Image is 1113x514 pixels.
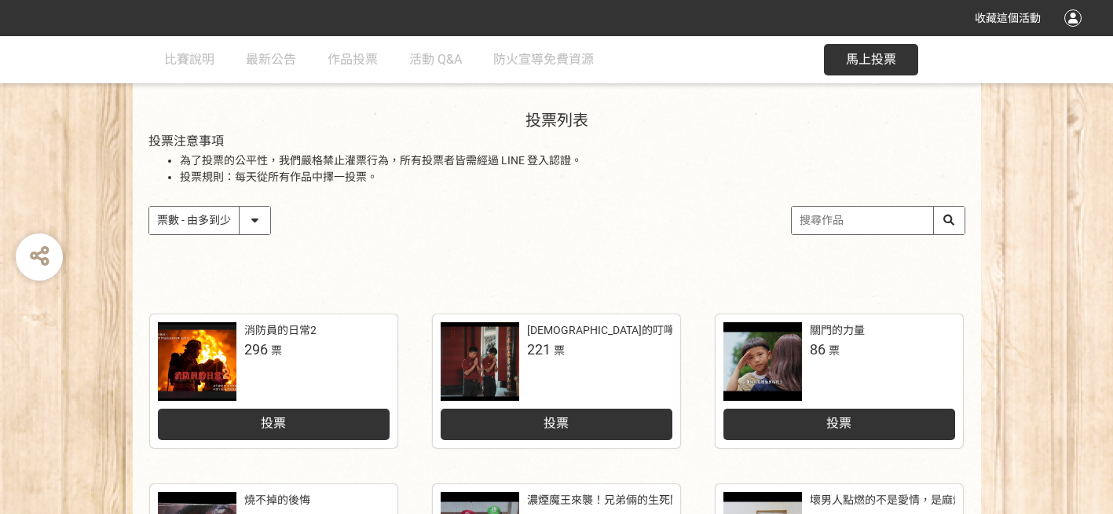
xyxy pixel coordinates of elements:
span: 作品投票 [328,52,378,67]
a: 活動 Q&A [409,36,462,83]
button: 馬上投票 [824,44,918,75]
a: 比賽說明 [164,36,214,83]
span: 296 [244,341,268,358]
span: 86 [810,341,826,358]
span: 投票 [544,416,569,431]
a: 消防員的日常2296票投票 [150,314,397,448]
input: 搜尋作品 [792,207,965,234]
span: 最新公告 [246,52,296,67]
div: 燒不掉的後悔 [244,492,310,508]
div: 壞男人點燃的不是愛情，是麻煩 [810,492,964,508]
div: 濃煙魔王來襲！兄弟倆的生死關門 [527,492,692,508]
h1: 投票列表 [148,111,965,130]
span: 投票注意事項 [148,134,224,149]
span: 票 [829,344,840,357]
span: 票 [554,344,565,357]
div: [DEMOGRAPHIC_DATA]的叮嚀：人離火要熄，住警器不離 [527,322,807,339]
span: 投票 [261,416,286,431]
span: 活動 Q&A [409,52,462,67]
span: 投票 [826,416,851,431]
span: 比賽說明 [164,52,214,67]
a: 關門的力量86票投票 [716,314,963,448]
div: 消防員的日常2 [244,322,317,339]
a: 作品投票 [328,36,378,83]
li: 投票規則：每天從所有作品中擇一投票。 [180,169,965,185]
span: 收藏這個活動 [975,12,1041,24]
a: [DEMOGRAPHIC_DATA]的叮嚀：人離火要熄，住警器不離221票投票 [433,314,680,448]
a: 最新公告 [246,36,296,83]
div: 關門的力量 [810,322,865,339]
span: 221 [527,341,551,358]
a: 防火宣導免費資源 [493,36,594,83]
span: 馬上投票 [846,52,896,67]
span: 票 [271,344,282,357]
span: 防火宣導免費資源 [493,52,594,67]
li: 為了投票的公平性，我們嚴格禁止灌票行為，所有投票者皆需經過 LINE 登入認證。 [180,152,965,169]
